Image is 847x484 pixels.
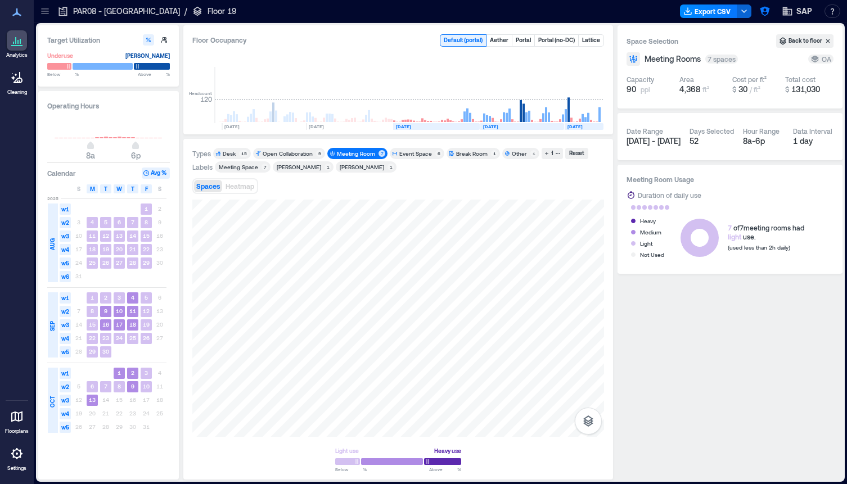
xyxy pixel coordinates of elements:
[131,184,134,193] span: T
[143,307,150,314] text: 12
[89,334,96,341] text: 22
[131,219,134,225] text: 7
[728,233,741,241] span: light
[47,50,73,61] div: Underuse
[91,383,94,390] text: 6
[104,383,107,390] text: 7
[194,180,222,192] button: Spaces
[89,396,96,403] text: 13
[192,162,213,171] div: Labels
[60,217,71,228] span: w2
[335,466,367,473] span: Below %
[793,135,834,147] div: 1 day
[567,124,583,129] text: [DATE]
[309,124,324,129] text: [DATE]
[680,4,737,18] button: Export CSV
[750,85,760,93] span: / ft²
[116,307,123,314] text: 10
[60,257,71,269] span: w5
[118,294,121,301] text: 3
[3,64,31,99] a: Cleaning
[129,307,136,314] text: 11
[226,182,254,190] span: Heatmap
[102,232,109,239] text: 12
[102,334,109,341] text: 23
[116,232,123,239] text: 13
[102,259,109,266] text: 26
[102,246,109,252] text: 19
[728,224,732,232] span: 7
[429,466,461,473] span: Above %
[102,321,109,328] text: 16
[5,428,29,435] p: Floorplans
[104,294,107,301] text: 2
[145,205,148,212] text: 1
[91,219,94,225] text: 4
[793,126,832,135] div: Data Interval
[316,150,323,157] div: 9
[60,230,71,242] span: w3
[129,232,136,239] text: 14
[627,84,636,95] span: 90
[434,445,461,456] div: Heavy use
[785,75,816,84] div: Total cost
[158,184,161,193] span: S
[184,6,187,17] p: /
[131,383,134,390] text: 9
[138,71,170,78] span: Above %
[223,180,256,192] button: Heatmap
[142,168,170,179] button: Avg %
[785,85,789,93] span: $
[379,150,385,157] div: 7
[104,307,107,314] text: 9
[512,35,534,46] button: Portal
[60,395,71,406] span: w3
[192,34,431,47] div: Floor Occupancy
[791,84,820,94] span: 131,030
[48,321,57,331] span: SEP
[47,168,76,179] h3: Calendar
[325,164,331,170] div: 1
[196,182,220,190] span: Spaces
[60,319,71,331] span: w3
[627,174,834,185] h3: Meeting Room Usage
[60,422,71,433] span: w5
[116,321,123,328] text: 17
[219,163,258,171] div: Meeting Space
[208,6,237,17] p: Floor 19
[47,71,79,78] span: Below %
[90,184,95,193] span: M
[131,294,134,301] text: 4
[91,307,94,314] text: 8
[340,163,384,171] div: [PERSON_NAME]
[89,348,96,355] text: 29
[145,294,148,301] text: 5
[705,55,738,64] div: 7 spaces
[486,35,512,46] button: Aether
[60,408,71,419] span: w4
[143,246,150,252] text: 22
[796,6,812,17] span: SAP
[640,249,664,260] div: Not Used
[7,465,26,472] p: Settings
[89,246,96,252] text: 18
[810,55,831,64] div: OA
[638,189,701,201] div: Duration of daily use
[116,259,123,266] text: 27
[456,150,488,157] div: Break Room
[565,148,588,159] button: Reset
[567,148,586,159] div: Reset
[679,75,694,84] div: Area
[131,151,141,160] span: 6p
[728,223,804,241] div: of 7 meeting rooms had use.
[535,35,578,46] button: Portal (no-DC)
[6,52,28,58] p: Analytics
[778,2,816,20] button: SAP
[743,135,784,147] div: 8a - 6p
[3,27,31,62] a: Analytics
[143,334,150,341] text: 26
[728,244,790,251] span: (used less than 2h daily)
[48,396,57,408] span: OCT
[60,292,71,304] span: w1
[3,440,30,475] a: Settings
